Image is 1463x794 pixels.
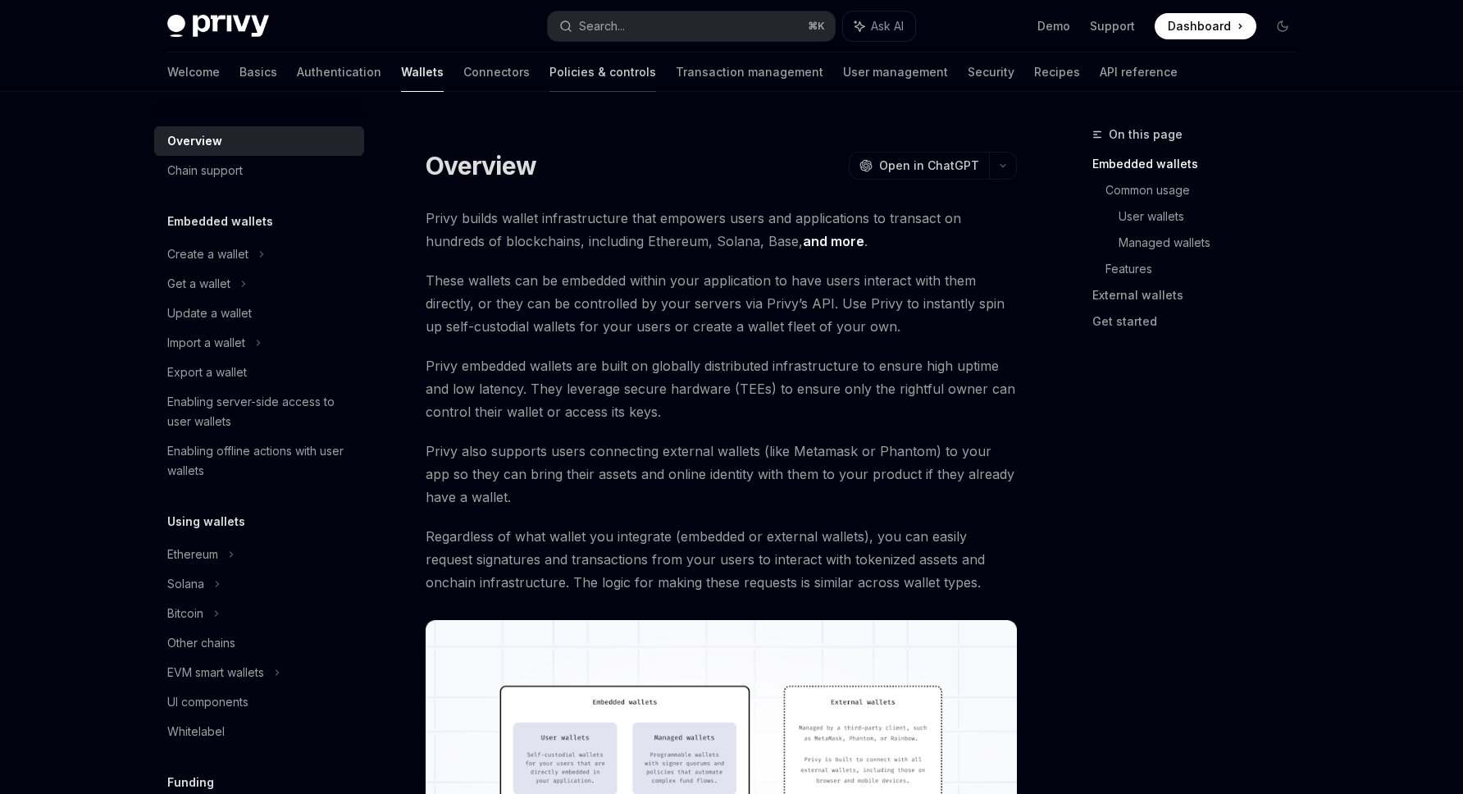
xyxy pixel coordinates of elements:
[549,52,656,92] a: Policies & controls
[879,157,979,174] span: Open in ChatGPT
[154,628,364,658] a: Other chains
[154,299,364,328] a: Update a wallet
[843,52,948,92] a: User management
[239,52,277,92] a: Basics
[1092,308,1309,335] a: Get started
[167,773,214,792] h5: Funding
[167,692,248,712] div: UI components
[426,354,1017,423] span: Privy embedded wallets are built on globally distributed infrastructure to ensure high uptime and...
[167,15,269,38] img: dark logo
[426,151,536,180] h1: Overview
[167,274,230,294] div: Get a wallet
[154,387,364,436] a: Enabling server-side access to user wallets
[1090,18,1135,34] a: Support
[401,52,444,92] a: Wallets
[154,126,364,156] a: Overview
[154,358,364,387] a: Export a wallet
[297,52,381,92] a: Authentication
[1100,52,1178,92] a: API reference
[676,52,823,92] a: Transaction management
[167,161,243,180] div: Chain support
[167,512,245,532] h5: Using wallets
[1034,52,1080,92] a: Recipes
[167,545,218,564] div: Ethereum
[167,633,235,653] div: Other chains
[426,269,1017,338] span: These wallets can be embedded within your application to have users interact with them directly, ...
[1109,125,1183,144] span: On this page
[1092,282,1309,308] a: External wallets
[463,52,530,92] a: Connectors
[154,156,364,185] a: Chain support
[843,11,915,41] button: Ask AI
[548,11,835,41] button: Search...⌘K
[968,52,1014,92] a: Security
[167,333,245,353] div: Import a wallet
[426,207,1017,253] span: Privy builds wallet infrastructure that empowers users and applications to transact on hundreds o...
[154,687,364,717] a: UI components
[426,525,1017,594] span: Regardless of what wallet you integrate (embedded or external wallets), you can easily request si...
[849,152,989,180] button: Open in ChatGPT
[167,392,354,431] div: Enabling server-side access to user wallets
[803,233,864,250] a: and more
[1092,151,1309,177] a: Embedded wallets
[426,440,1017,509] span: Privy also supports users connecting external wallets (like Metamask or Phantom) to your app so t...
[1119,230,1309,256] a: Managed wallets
[154,717,364,746] a: Whitelabel
[167,604,203,623] div: Bitcoin
[1119,203,1309,230] a: User wallets
[808,20,825,33] span: ⌘ K
[167,303,252,323] div: Update a wallet
[1105,256,1309,282] a: Features
[167,52,220,92] a: Welcome
[167,244,248,264] div: Create a wallet
[167,722,225,742] div: Whitelabel
[1037,18,1070,34] a: Demo
[1168,18,1231,34] span: Dashboard
[167,574,204,594] div: Solana
[167,663,264,682] div: EVM smart wallets
[871,18,904,34] span: Ask AI
[167,212,273,231] h5: Embedded wallets
[1105,177,1309,203] a: Common usage
[167,131,222,151] div: Overview
[1269,13,1296,39] button: Toggle dark mode
[154,436,364,486] a: Enabling offline actions with user wallets
[579,16,625,36] div: Search...
[167,363,247,382] div: Export a wallet
[1155,13,1256,39] a: Dashboard
[167,441,354,481] div: Enabling offline actions with user wallets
